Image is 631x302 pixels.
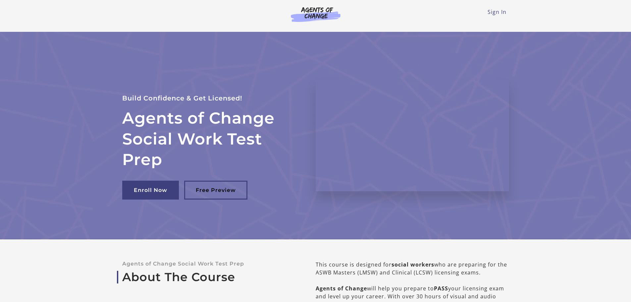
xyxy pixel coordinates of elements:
p: Build Confidence & Get Licensed! [122,93,300,104]
a: Free Preview [184,181,247,200]
a: Sign In [488,8,506,16]
b: social workers [392,261,434,268]
img: Agents of Change Logo [284,7,347,22]
a: Enroll Now [122,181,179,200]
b: PASS [434,285,448,292]
h2: Agents of Change Social Work Test Prep [122,108,300,170]
a: About The Course [122,270,294,284]
b: Agents of Change [316,285,367,292]
p: Agents of Change Social Work Test Prep [122,261,294,267]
